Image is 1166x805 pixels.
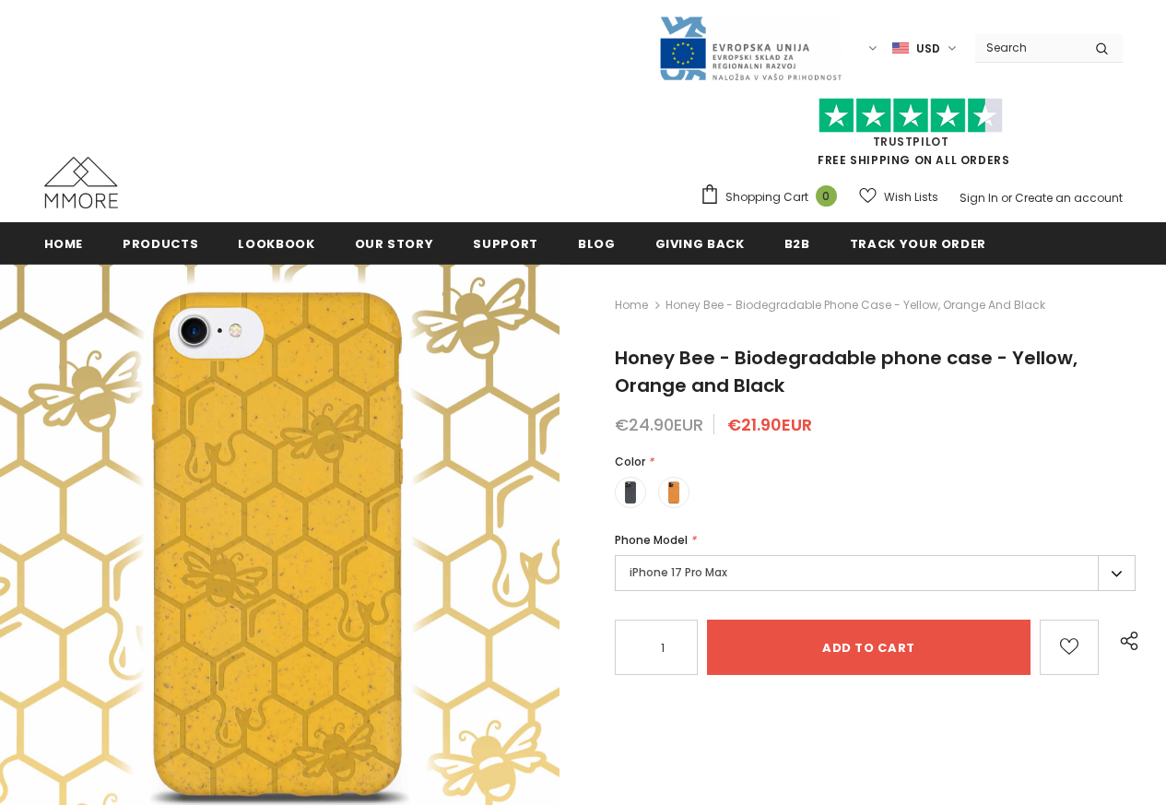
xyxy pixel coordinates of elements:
a: Javni Razpis [658,40,842,55]
span: support [473,235,538,253]
span: Products [123,235,198,253]
a: Our Story [355,222,434,264]
span: Lookbook [238,235,314,253]
span: 0 [816,185,837,207]
a: Sign In [960,190,998,206]
a: Create an account [1015,190,1123,206]
span: or [1001,190,1012,206]
span: €24.90EUR [615,413,703,436]
a: Home [615,294,648,316]
a: Lookbook [238,222,314,264]
span: FREE SHIPPING ON ALL ORDERS [700,106,1123,168]
span: Our Story [355,235,434,253]
img: Javni Razpis [658,15,842,82]
img: USD [892,41,909,56]
a: Home [44,222,84,264]
span: Giving back [655,235,745,253]
span: Wish Lists [884,188,938,207]
span: B2B [784,235,810,253]
span: USD [916,40,940,58]
a: B2B [784,222,810,264]
input: Add to cart [707,620,1031,675]
span: Home [44,235,84,253]
a: Products [123,222,198,264]
a: Track your order [850,222,986,264]
img: Trust Pilot Stars [819,98,1003,134]
span: €21.90EUR [727,413,812,436]
span: Shopping Cart [725,188,808,207]
a: support [473,222,538,264]
span: Track your order [850,235,986,253]
a: Blog [578,222,616,264]
span: Color [615,454,645,469]
a: Wish Lists [859,181,938,213]
a: Trustpilot [873,134,949,149]
a: Giving back [655,222,745,264]
span: Honey Bee - Biodegradable phone case - Yellow, Orange and Black [665,294,1045,316]
label: iPhone 17 Pro Max [615,555,1136,591]
a: Shopping Cart 0 [700,183,846,211]
img: MMORE Cases [44,157,118,208]
span: Blog [578,235,616,253]
span: Honey Bee - Biodegradable phone case - Yellow, Orange and Black [615,345,1078,398]
input: Search Site [975,34,1081,61]
span: Phone Model [615,532,688,548]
